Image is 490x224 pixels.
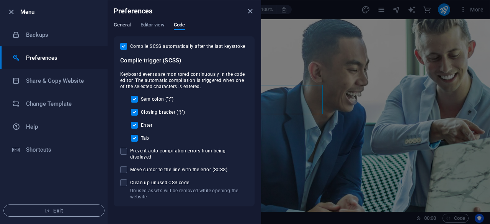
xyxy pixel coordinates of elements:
[141,96,173,102] span: Semicolon (”;”)
[20,7,101,16] h6: Menu
[3,204,105,217] button: Exit
[130,188,248,200] p: Unused assets will be removed while opening the website
[26,145,97,154] h6: Shortcuts
[26,53,97,62] h6: Preferences
[26,122,97,131] h6: Help
[114,7,153,16] h6: Preferences
[120,56,248,65] h6: Compile trigger (SCSS)
[141,109,185,115] span: Closing bracket (“}”)
[26,30,97,39] h6: Backups
[140,20,165,31] span: Editor view
[245,7,255,16] button: close
[114,22,255,36] div: Preferences
[114,20,131,31] span: General
[141,135,149,141] span: Tab
[26,99,97,108] h6: Change Template
[0,115,108,138] a: Help
[174,20,185,31] span: Code
[130,148,248,160] span: Prevent auto-compilation errors from being displayed
[130,43,245,49] span: Compile SCSS automatically after the last keystroke
[120,71,248,90] span: Keyboard events are monitored continuously in the code editor. The automatic compilation is trigg...
[130,180,248,186] span: Clean up unused CSS code
[26,76,97,85] h6: Share & Copy Website
[130,167,227,173] span: Move cursor to the line with the error (SCSS)
[10,208,98,214] span: Exit
[141,122,152,128] span: Enter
